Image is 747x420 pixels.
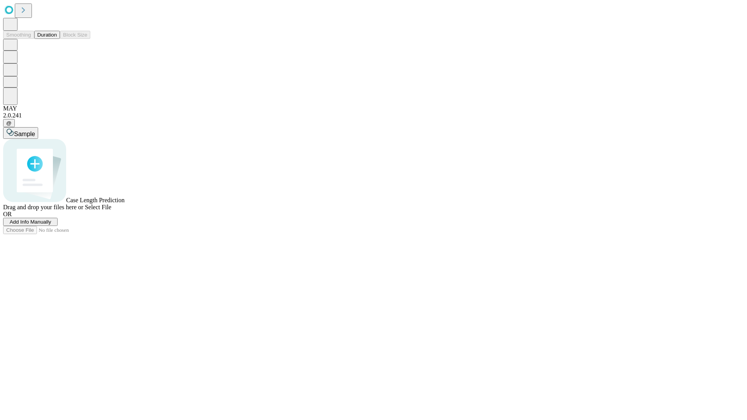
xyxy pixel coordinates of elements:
[85,204,111,210] span: Select File
[3,218,58,226] button: Add Info Manually
[66,197,124,203] span: Case Length Prediction
[60,31,90,39] button: Block Size
[10,219,51,225] span: Add Info Manually
[14,131,35,137] span: Sample
[3,112,744,119] div: 2.0.241
[34,31,60,39] button: Duration
[3,211,12,217] span: OR
[3,105,744,112] div: MAY
[3,31,34,39] button: Smoothing
[3,119,15,127] button: @
[3,127,38,139] button: Sample
[6,120,12,126] span: @
[3,204,83,210] span: Drag and drop your files here or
